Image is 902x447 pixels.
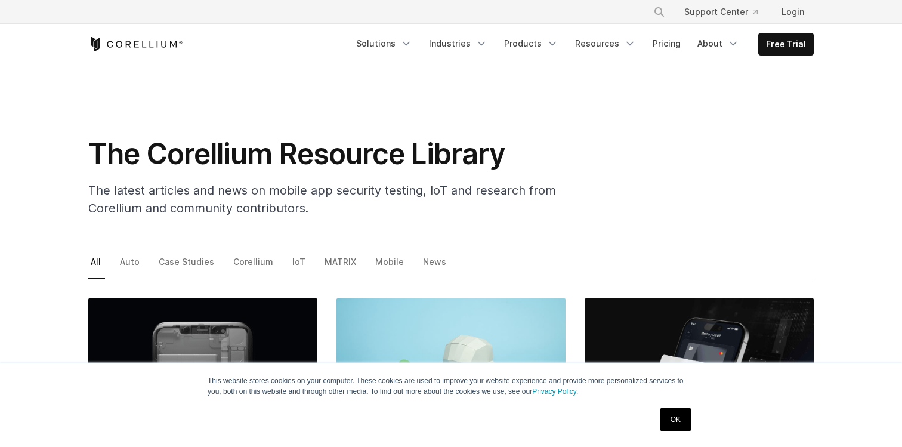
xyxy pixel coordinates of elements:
a: Free Trial [759,33,813,55]
a: News [421,254,450,279]
a: Login [772,1,814,23]
h1: The Corellium Resource Library [88,136,566,172]
a: Mobile [373,254,408,279]
a: OK [660,408,691,431]
button: Search [648,1,670,23]
a: Resources [568,33,643,54]
a: Solutions [349,33,419,54]
a: Corellium [231,254,277,279]
div: Navigation Menu [349,33,814,56]
a: Industries [422,33,495,54]
a: Products [497,33,566,54]
a: Privacy Policy. [532,387,578,396]
a: All [88,254,105,279]
a: MATRIX [322,254,360,279]
a: Corellium Home [88,37,183,51]
a: About [690,33,746,54]
a: Case Studies [156,254,218,279]
div: Navigation Menu [639,1,814,23]
p: This website stores cookies on your computer. These cookies are used to improve your website expe... [208,375,694,397]
a: Auto [118,254,144,279]
a: IoT [290,254,310,279]
a: Pricing [645,33,688,54]
a: Support Center [675,1,767,23]
span: The latest articles and news on mobile app security testing, IoT and research from Corellium and ... [88,183,556,215]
